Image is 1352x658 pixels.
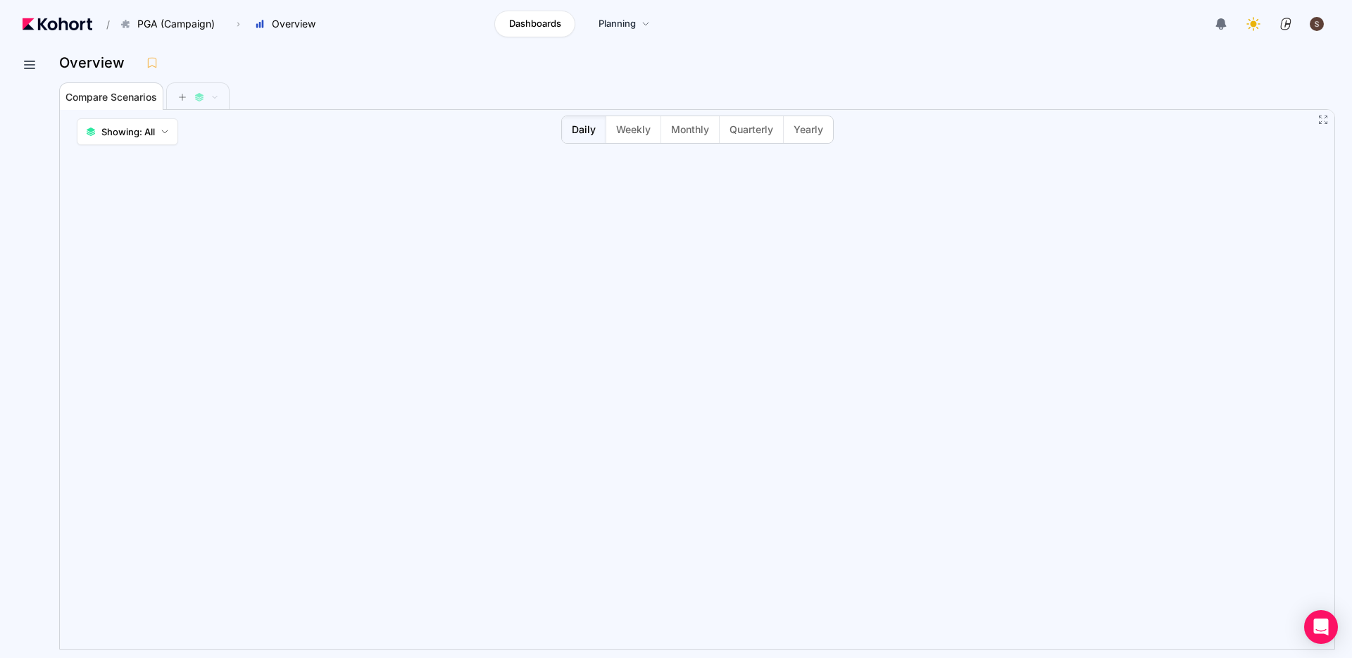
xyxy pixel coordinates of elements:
button: Fullscreen [1317,114,1329,125]
span: Monthly [671,123,709,137]
a: Dashboards [494,11,575,37]
span: / [95,17,110,32]
span: Planning [599,17,636,31]
span: Overview [272,17,315,31]
span: Weekly [616,123,651,137]
img: logo_ConcreteSoftwareLogo_20230810134128192030.png [1279,17,1293,31]
button: PGA (Campaign) [113,12,230,36]
div: Open Intercom Messenger [1304,610,1338,644]
button: Weekly [606,116,661,143]
button: Quarterly [719,116,783,143]
span: PGA (Campaign) [137,17,215,31]
button: Monthly [661,116,719,143]
h3: Overview [59,56,133,70]
span: Dashboards [509,17,561,31]
button: Showing: All [77,118,178,145]
button: Yearly [783,116,833,143]
span: Showing: All [101,125,155,139]
img: Kohort logo [23,18,92,30]
span: › [234,18,243,30]
button: Overview [247,12,330,36]
span: Yearly [794,123,823,137]
a: Planning [584,11,665,37]
span: Quarterly [730,123,773,137]
span: Daily [572,123,596,137]
span: Compare Scenarios [65,92,157,102]
button: Daily [562,116,606,143]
